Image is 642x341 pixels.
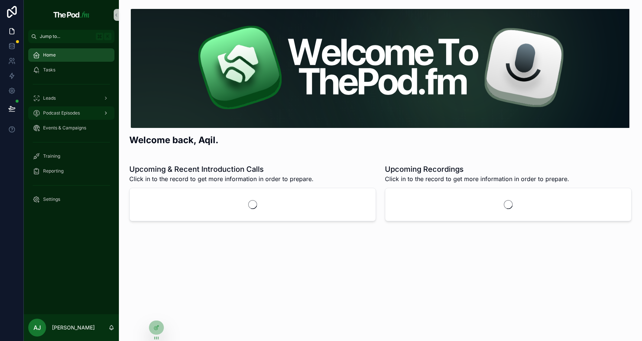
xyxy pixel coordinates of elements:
[43,168,64,174] span: Reporting
[28,164,114,178] a: Reporting
[129,164,314,174] h1: Upcoming & Recent Introduction Calls
[28,30,114,43] button: Jump to...K
[28,106,114,120] a: Podcast Episodes
[105,33,111,39] span: K
[33,323,41,332] span: AJ
[43,153,60,159] span: Training
[43,125,86,131] span: Events & Campaigns
[129,174,314,183] span: Click in to the record to get more information in order to prepare.
[43,196,60,202] span: Settings
[28,149,114,163] a: Training
[43,95,56,101] span: Leads
[43,52,56,58] span: Home
[28,63,114,77] a: Tasks
[51,9,91,21] img: App logo
[28,193,114,206] a: Settings
[40,33,93,39] span: Jump to...
[385,164,569,174] h1: Upcoming Recordings
[385,174,569,183] span: Click in to the record to get more information in order to prepare.
[28,91,114,105] a: Leads
[28,48,114,62] a: Home
[43,110,80,116] span: Podcast Episodes
[52,324,95,331] p: [PERSON_NAME]
[43,67,55,73] span: Tasks
[28,121,114,135] a: Events & Campaigns
[129,134,218,146] h2: Welcome back, Aqil.
[24,43,119,216] div: scrollable content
